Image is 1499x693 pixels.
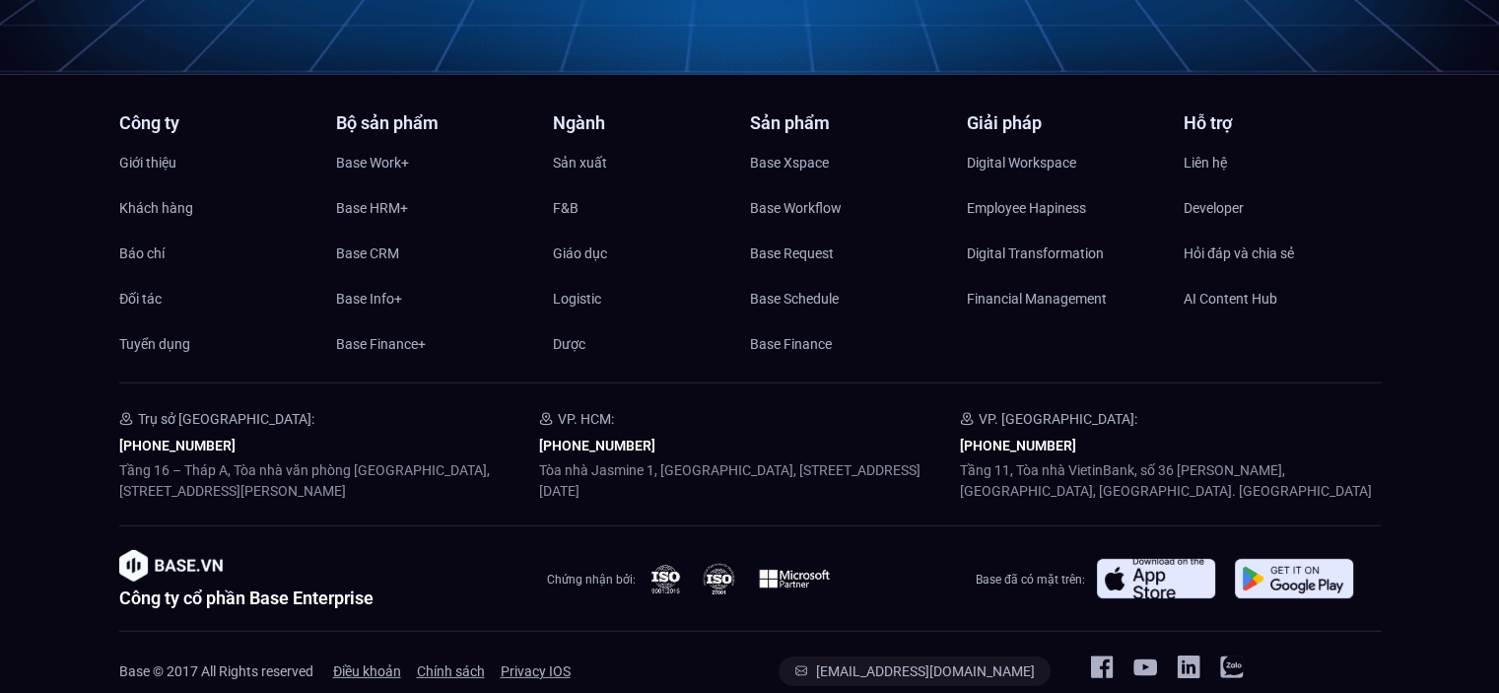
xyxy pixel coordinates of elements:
span: Base CRM [336,239,399,268]
span: Base Finance+ [336,329,426,359]
span: Financial Management [967,284,1107,313]
h4: Công ty [119,114,316,132]
span: VP. HCM: [558,411,614,427]
span: AI Content Hub [1184,284,1277,313]
a: Điều khoản [333,657,401,686]
span: VP. [GEOGRAPHIC_DATA]: [979,411,1137,427]
span: Báo chí [119,239,165,268]
span: Base Work+ [336,148,409,177]
a: Base Info+ [336,284,533,313]
span: Base Info+ [336,284,402,313]
span: Base © 2017 All Rights reserved [119,663,313,679]
a: Base Workflow [750,193,947,223]
a: Báo chí [119,239,316,268]
a: Base Finance [750,329,947,359]
span: Giới thiệu [119,148,176,177]
a: Chính sách [417,657,485,686]
a: Liên hệ [1184,148,1381,177]
span: Base HRM+ [336,193,408,223]
h4: Ngành [553,114,750,132]
span: Liên hệ [1184,148,1227,177]
span: Employee Hapiness [967,193,1086,223]
a: Digital Workspace [967,148,1164,177]
span: Chứng nhận bởi: [547,573,636,587]
a: Base CRM [336,239,533,268]
a: Developer [1184,193,1381,223]
span: Digital Workspace [967,148,1076,177]
a: Hỏi đáp và chia sẻ [1184,239,1381,268]
h4: Bộ sản phẩm [336,114,533,132]
span: Sản xuất [553,148,607,177]
a: AI Content Hub [1184,284,1381,313]
span: F&B [553,193,579,223]
span: Digital Transformation [967,239,1104,268]
h4: Sản phẩm [750,114,947,132]
span: Developer [1184,193,1244,223]
a: Financial Management [967,284,1164,313]
a: [PHONE_NUMBER] [539,438,655,453]
a: Base Finance+ [336,329,533,359]
p: Tầng 11, Tòa nhà VietinBank, số 36 [PERSON_NAME], [GEOGRAPHIC_DATA], [GEOGRAPHIC_DATA]. [GEOGRAPH... [960,460,1381,502]
a: Dược [553,329,750,359]
a: Tuyển dụng [119,329,316,359]
span: Giáo dục [553,239,607,268]
span: Khách hàng [119,193,193,223]
p: Tầng 16 – Tháp A, Tòa nhà văn phòng [GEOGRAPHIC_DATA], [STREET_ADDRESS][PERSON_NAME] [119,460,540,502]
span: Tuyển dụng [119,329,190,359]
span: Base đã có mặt trên: [976,573,1085,587]
span: Base Workflow [750,193,842,223]
a: Base HRM+ [336,193,533,223]
span: Base Schedule [750,284,839,313]
p: Tòa nhà Jasmine 1, [GEOGRAPHIC_DATA], [STREET_ADDRESS][DATE] [539,460,960,502]
a: Khách hàng [119,193,316,223]
span: Base Request [750,239,834,268]
a: [PHONE_NUMBER] [960,438,1076,453]
span: Privacy IOS [501,657,571,686]
a: Logistic [553,284,750,313]
a: Digital Transformation [967,239,1164,268]
h2: Công ty cổ phần Base Enterprise [119,589,374,607]
a: Giới thiệu [119,148,316,177]
a: [PHONE_NUMBER] [119,438,236,453]
span: Dược [553,329,585,359]
a: Base Xspace [750,148,947,177]
a: Base Work+ [336,148,533,177]
img: image-1.png [119,550,223,582]
a: Đối tác [119,284,316,313]
a: F&B [553,193,750,223]
h4: Hỗ trợ [1184,114,1381,132]
a: Employee Hapiness [967,193,1164,223]
span: Base Xspace [750,148,829,177]
a: Base Schedule [750,284,947,313]
h4: Giải pháp [967,114,1164,132]
a: Sản xuất [553,148,750,177]
span: Logistic [553,284,601,313]
a: [EMAIL_ADDRESS][DOMAIN_NAME] [779,657,1051,686]
span: [EMAIL_ADDRESS][DOMAIN_NAME] [816,664,1035,678]
span: Hỏi đáp và chia sẻ [1184,239,1294,268]
span: Đối tác [119,284,162,313]
a: Base Request [750,239,947,268]
a: Giáo dục [553,239,750,268]
span: Base Finance [750,329,832,359]
span: Trụ sở [GEOGRAPHIC_DATA]: [138,411,314,427]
